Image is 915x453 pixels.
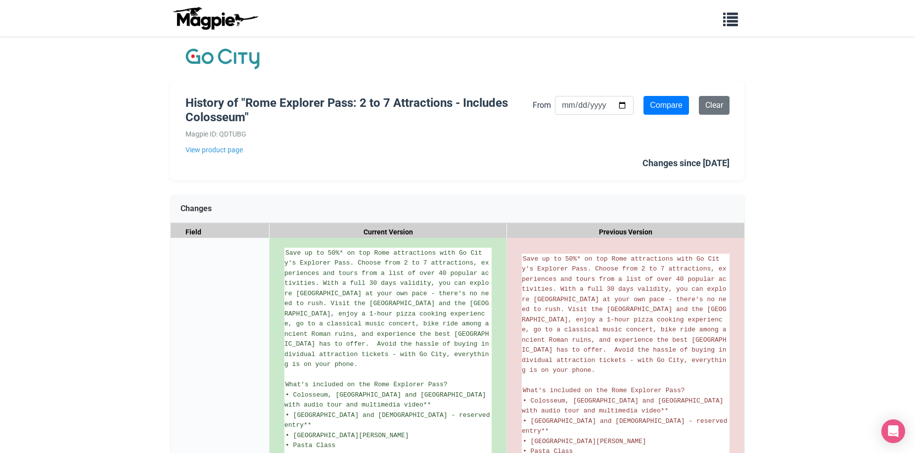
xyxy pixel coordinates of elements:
[171,223,270,241] div: Field
[284,249,489,368] span: Save up to 50%* on top Rome attractions with Go City's Explorer Pass. Choose from 2 to 7 attracti...
[171,6,260,30] img: logo-ab69f6fb50320c5b225c76a69d11143b.png
[185,46,260,71] img: Company Logo
[285,432,409,439] span: • [GEOGRAPHIC_DATA][PERSON_NAME]
[185,129,533,139] div: Magpie ID: QDTUBG
[285,442,335,449] span: • Pasta Class
[185,96,533,125] h1: History of "Rome Explorer Pass: 2 to 7 Attractions - Includes Colosseum"
[522,397,727,415] span: • Colosseum, [GEOGRAPHIC_DATA] and [GEOGRAPHIC_DATA] with audio tour and multimedia video**
[522,255,726,374] span: Save up to 50%* on top Rome attractions with Go City's Explorer Pass. Choose from 2 to 7 attracti...
[643,96,689,115] input: Compare
[185,144,533,155] a: View product page
[284,391,490,409] span: • Colosseum, [GEOGRAPHIC_DATA] and [GEOGRAPHIC_DATA] with audio tour and multimedia video**
[523,438,646,445] span: • [GEOGRAPHIC_DATA][PERSON_NAME]
[522,417,731,435] span: • [GEOGRAPHIC_DATA] and [DEMOGRAPHIC_DATA] - reserved entry**
[171,195,744,223] div: Changes
[533,99,551,112] label: From
[881,419,905,443] div: Open Intercom Messenger
[642,156,730,171] div: Changes since [DATE]
[284,411,494,429] span: • [GEOGRAPHIC_DATA] and [DEMOGRAPHIC_DATA] - reserved entry**
[285,381,448,388] span: What's included on the Rome Explorer Pass?
[507,223,744,241] div: Previous Version
[699,96,730,115] a: Clear
[523,387,685,394] span: What's included on the Rome Explorer Pass?
[270,223,507,241] div: Current Version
